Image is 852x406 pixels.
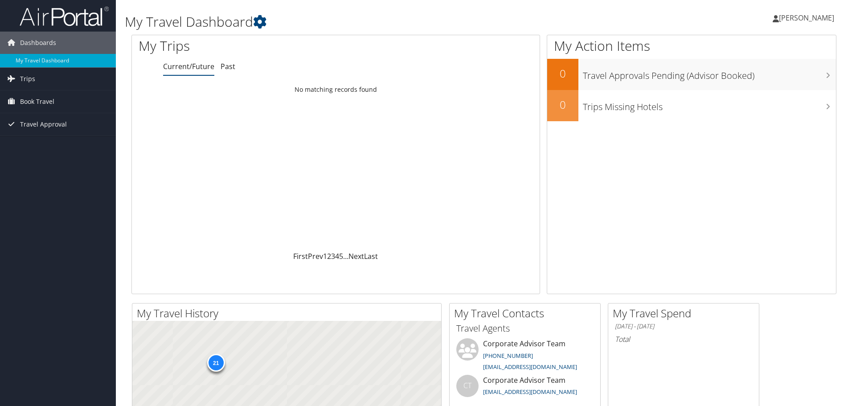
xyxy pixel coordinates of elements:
[615,334,752,344] h6: Total
[327,251,331,261] a: 2
[364,251,378,261] a: Last
[583,96,836,113] h3: Trips Missing Hotels
[293,251,308,261] a: First
[163,62,214,71] a: Current/Future
[20,68,35,90] span: Trips
[20,90,54,113] span: Book Travel
[132,82,540,98] td: No matching records found
[343,251,348,261] span: …
[779,13,834,23] span: [PERSON_NAME]
[323,251,327,261] a: 1
[483,388,577,396] a: [EMAIL_ADDRESS][DOMAIN_NAME]
[20,113,67,135] span: Travel Approval
[613,306,759,321] h2: My Travel Spend
[452,375,598,404] li: Corporate Advisor Team
[483,352,533,360] a: [PHONE_NUMBER]
[125,12,604,31] h1: My Travel Dashboard
[331,251,335,261] a: 3
[547,90,836,121] a: 0Trips Missing Hotels
[483,363,577,371] a: [EMAIL_ADDRESS][DOMAIN_NAME]
[207,353,225,371] div: 21
[583,65,836,82] h3: Travel Approvals Pending (Advisor Booked)
[348,251,364,261] a: Next
[454,306,600,321] h2: My Travel Contacts
[335,251,339,261] a: 4
[547,37,836,55] h1: My Action Items
[339,251,343,261] a: 5
[615,322,752,331] h6: [DATE] - [DATE]
[452,338,598,375] li: Corporate Advisor Team
[547,59,836,90] a: 0Travel Approvals Pending (Advisor Booked)
[547,97,578,112] h2: 0
[773,4,843,31] a: [PERSON_NAME]
[20,32,56,54] span: Dashboards
[308,251,323,261] a: Prev
[456,375,479,397] div: CT
[221,62,235,71] a: Past
[547,66,578,81] h2: 0
[137,306,441,321] h2: My Travel History
[20,6,109,27] img: airportal-logo.png
[139,37,363,55] h1: My Trips
[456,322,594,335] h3: Travel Agents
